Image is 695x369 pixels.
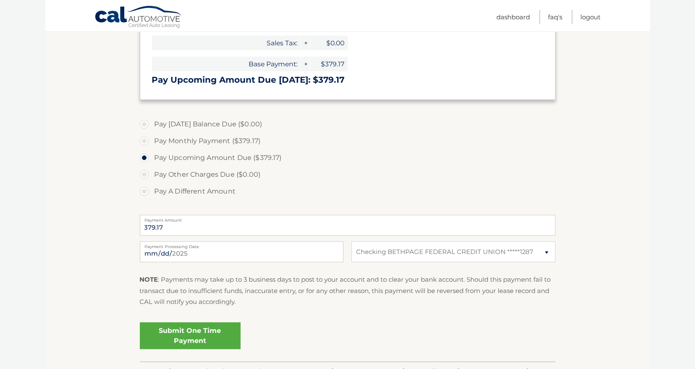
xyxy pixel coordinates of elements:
span: + [301,36,309,50]
a: Dashboard [497,10,530,24]
a: Submit One Time Payment [140,322,241,349]
h3: Pay Upcoming Amount Due [DATE]: $379.17 [152,75,543,85]
p: : Payments may take up to 3 business days to post to your account and to clear your bank account.... [140,274,556,307]
label: Payment Processing Date [140,241,344,248]
label: Payment Amount [140,215,556,222]
a: Cal Automotive [94,5,183,30]
label: Pay [DATE] Balance Due ($0.00) [140,116,556,133]
a: FAQ's [548,10,563,24]
span: Sales Tax: [152,36,301,50]
input: Payment Amount [140,215,556,236]
span: Base Payment: [152,57,301,71]
label: Pay Other Charges Due ($0.00) [140,166,556,183]
input: Payment Date [140,241,344,262]
label: Pay A Different Amount [140,183,556,200]
label: Pay Upcoming Amount Due ($379.17) [140,149,556,166]
span: + [301,57,309,71]
a: Logout [581,10,601,24]
strong: NOTE [140,275,158,283]
span: $379.17 [310,57,348,71]
span: $0.00 [310,36,348,50]
label: Pay Monthly Payment ($379.17) [140,133,556,149]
